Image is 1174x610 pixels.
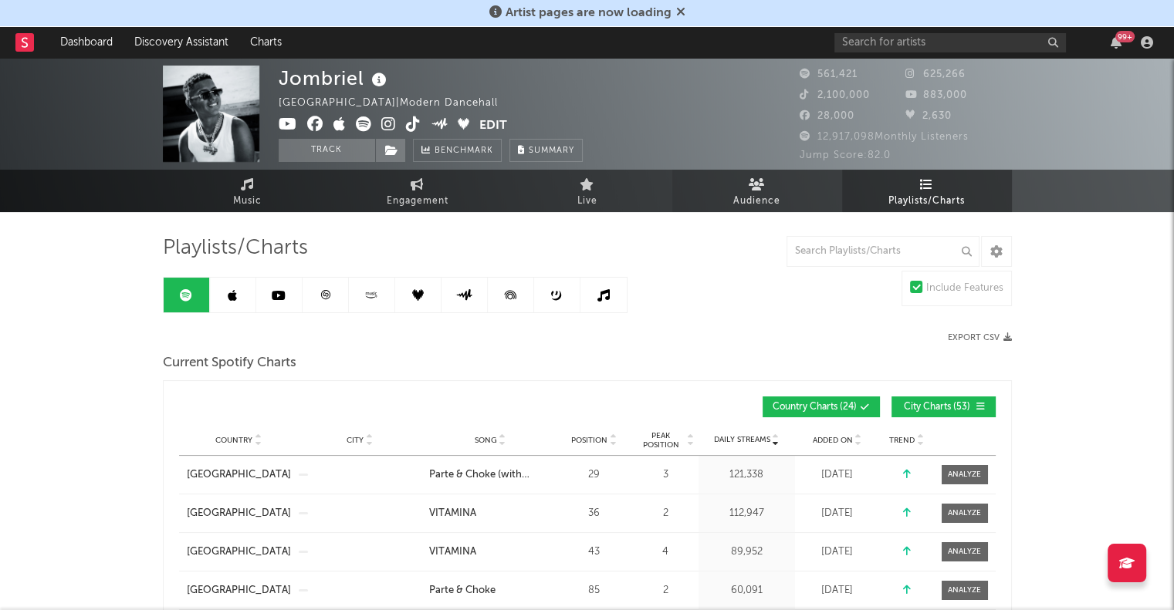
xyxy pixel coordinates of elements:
div: 60,091 [702,583,791,598]
span: Song [475,436,497,445]
button: Export CSV [948,333,1012,342]
span: Country [215,436,252,445]
button: Edit [479,116,507,136]
input: Search for artists [834,33,1066,52]
input: Search Playlists/Charts [787,236,979,267]
div: 36 [560,506,629,521]
span: 561,421 [800,69,858,79]
span: Audience [733,192,780,211]
div: [DATE] [799,583,876,598]
div: 43 [560,544,629,560]
a: [GEOGRAPHIC_DATA] [187,506,291,521]
div: 121,338 [702,467,791,483]
a: Playlists/Charts [842,170,1012,212]
a: Music [163,170,333,212]
span: Benchmark [435,142,493,160]
span: Music [233,192,262,211]
div: Jombriel [279,66,391,91]
span: 2,100,000 [800,90,870,100]
span: Daily Streams [714,434,770,446]
a: Benchmark [413,139,502,162]
a: VITAMINA [429,506,552,521]
a: Audience [672,170,842,212]
div: 3 [637,467,695,483]
span: 12,917,098 Monthly Listeners [800,132,969,142]
a: [GEOGRAPHIC_DATA] [187,544,291,560]
div: 2 [637,506,695,521]
span: Current Spotify Charts [163,354,296,372]
span: Added On [813,436,853,445]
span: Playlists/Charts [163,239,308,258]
div: 29 [560,467,629,483]
div: VITAMINA [429,506,476,521]
div: [GEOGRAPHIC_DATA] | Modern Dancehall [279,94,516,113]
span: Jump Score: 82.0 [800,150,891,160]
div: VITAMINA [429,544,476,560]
span: Dismiss [676,7,685,19]
button: Summary [509,139,583,162]
a: [GEOGRAPHIC_DATA] [187,583,291,598]
div: 4 [637,544,695,560]
span: Position [571,436,607,445]
span: 625,266 [905,69,966,79]
div: [DATE] [799,467,876,483]
div: 112,947 [702,506,791,521]
span: City [347,436,364,445]
button: 99+ [1111,36,1122,49]
a: Parte & Choke (with [PERSON_NAME]) - Remix [429,467,552,483]
button: City Charts(53) [891,396,996,417]
button: Track [279,139,375,162]
span: Artist pages are now loading [506,7,672,19]
a: VITAMINA [429,544,552,560]
a: Parte & Choke [429,583,552,598]
a: Charts [239,27,293,58]
div: Parte & Choke [429,583,496,598]
span: City Charts ( 53 ) [902,403,973,412]
div: 85 [560,583,629,598]
a: Live [502,170,672,212]
span: Peak Position [637,431,685,450]
span: 2,630 [905,111,952,121]
div: [DATE] [799,506,876,521]
a: [GEOGRAPHIC_DATA] [187,467,291,483]
a: Engagement [333,170,502,212]
div: 2 [637,583,695,598]
a: Dashboard [49,27,123,58]
span: Playlists/Charts [888,192,965,211]
div: 89,952 [702,544,791,560]
div: Include Features [926,279,1003,298]
span: Country Charts ( 24 ) [773,403,857,412]
span: Engagement [387,192,448,211]
span: Summary [529,147,574,155]
span: 883,000 [905,90,967,100]
span: Trend [889,436,915,445]
span: 28,000 [800,111,854,121]
a: Discovery Assistant [123,27,239,58]
span: Live [577,192,597,211]
div: 99 + [1115,31,1135,42]
div: [DATE] [799,544,876,560]
button: Country Charts(24) [763,396,880,417]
